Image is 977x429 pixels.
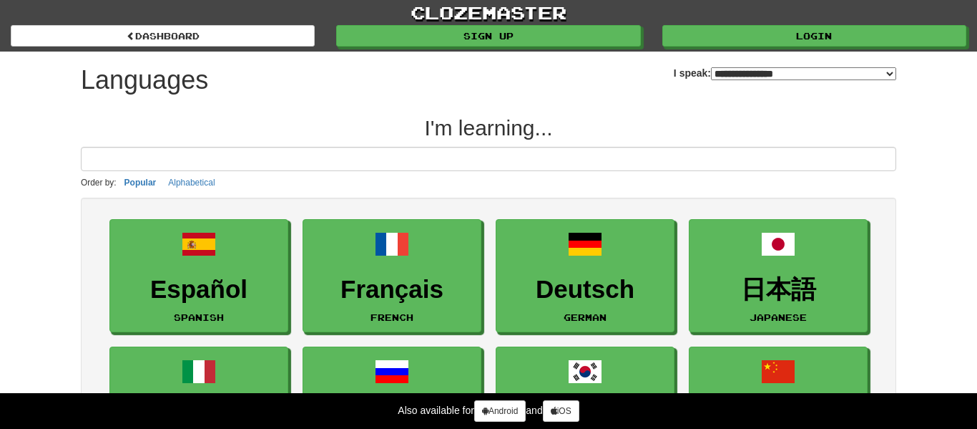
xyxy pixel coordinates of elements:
[120,175,161,191] button: Popular
[711,67,896,80] select: I speak:
[336,25,640,47] a: Sign up
[303,219,481,333] a: FrançaisFrench
[164,175,219,191] button: Alphabetical
[370,312,413,322] small: French
[310,276,473,304] h3: Français
[750,312,807,322] small: Japanese
[504,276,667,304] h3: Deutsch
[662,25,966,47] a: Login
[81,116,896,140] h2: I'm learning...
[174,312,224,322] small: Spanish
[564,312,607,322] small: German
[496,219,674,333] a: DeutschGerman
[474,400,526,422] a: Android
[81,178,117,188] small: Order by:
[543,400,579,422] a: iOS
[697,276,860,304] h3: 日本語
[81,66,208,95] h1: Languages
[109,219,288,333] a: EspañolSpanish
[674,66,896,80] label: I speak:
[11,25,315,47] a: dashboard
[117,276,280,304] h3: Español
[689,219,868,333] a: 日本語Japanese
